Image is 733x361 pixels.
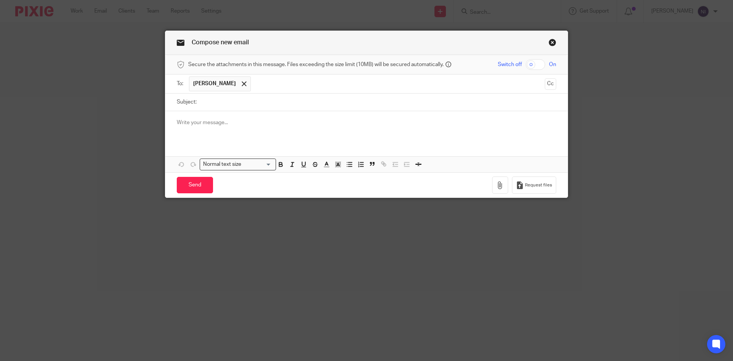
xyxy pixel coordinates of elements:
[177,98,197,106] label: Subject:
[188,61,444,68] span: Secure the attachments in this message. Files exceeding the size limit (10MB) will be secured aut...
[202,160,243,168] span: Normal text size
[549,39,556,49] a: Close this dialog window
[525,182,552,188] span: Request files
[498,61,522,68] span: Switch off
[545,78,556,90] button: Cc
[192,39,249,45] span: Compose new email
[549,61,556,68] span: On
[200,159,276,170] div: Search for option
[177,177,213,193] input: Send
[177,80,185,87] label: To:
[193,80,236,87] span: [PERSON_NAME]
[244,160,271,168] input: Search for option
[512,176,556,194] button: Request files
